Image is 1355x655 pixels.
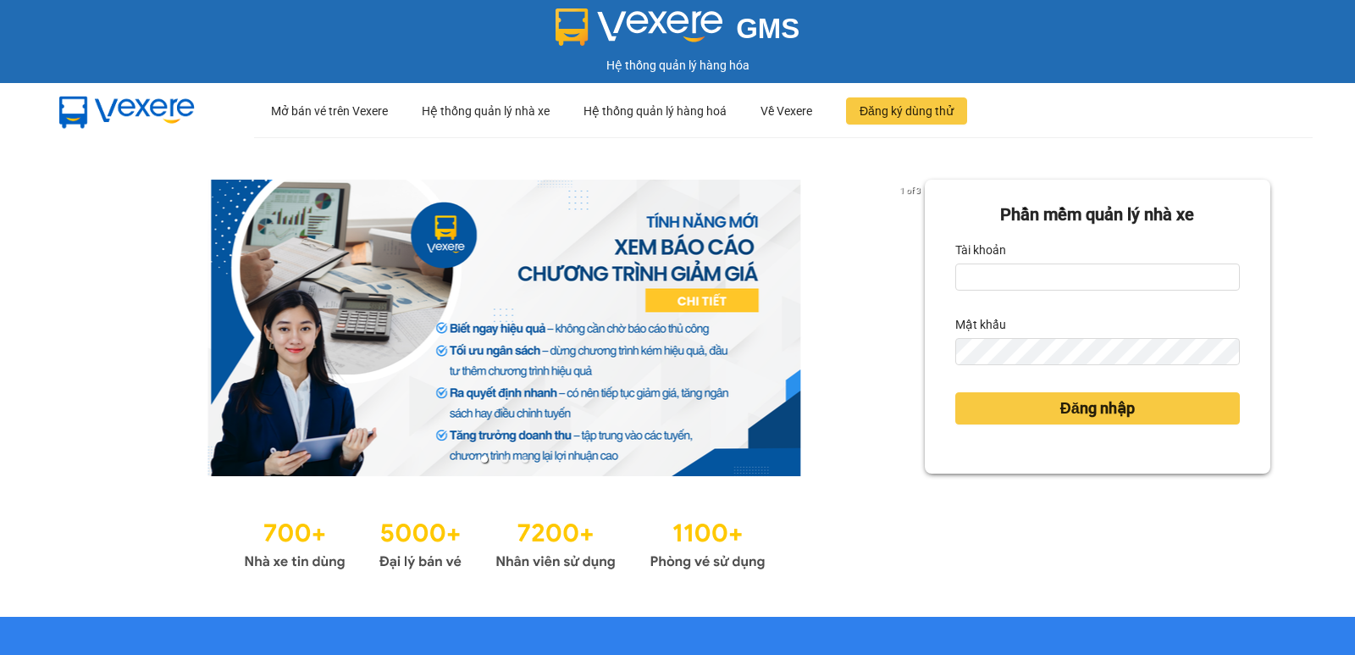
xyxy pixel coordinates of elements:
[955,264,1240,291] input: Tài khoản
[422,84,550,138] div: Hệ thống quản lý nhà xe
[895,180,925,202] p: 1 of 3
[860,102,954,120] span: Đăng ký dùng thử
[736,13,799,44] span: GMS
[901,180,925,476] button: next slide / item
[955,392,1240,425] button: Đăng nhập
[501,456,508,463] li: slide item 2
[522,456,528,463] li: slide item 3
[760,84,812,138] div: Về Vexere
[271,84,388,138] div: Mở bán vé trên Vexere
[556,8,723,46] img: logo 2
[481,456,488,463] li: slide item 1
[42,83,212,139] img: mbUUG5Q.png
[556,25,800,39] a: GMS
[955,338,1240,365] input: Mật khẩu
[955,202,1240,228] div: Phần mềm quản lý nhà xe
[846,97,967,125] button: Đăng ký dùng thử
[1060,397,1135,420] span: Đăng nhập
[955,311,1006,338] label: Mật khẩu
[4,56,1351,75] div: Hệ thống quản lý hàng hóa
[85,180,108,476] button: previous slide / item
[583,84,727,138] div: Hệ thống quản lý hàng hoá
[955,236,1006,264] label: Tài khoản
[244,510,766,575] img: Statistics.png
